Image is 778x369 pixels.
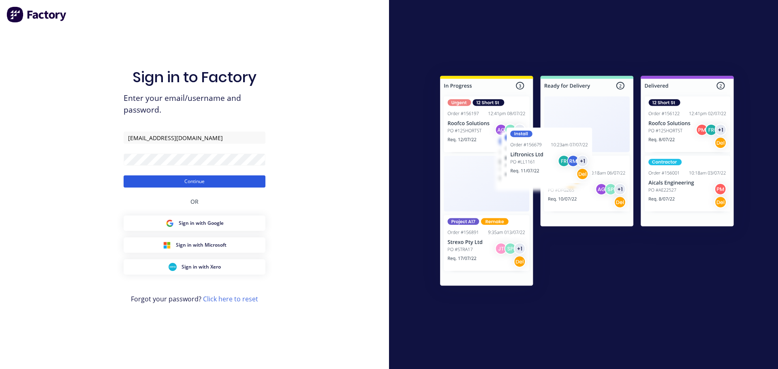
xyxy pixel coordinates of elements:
[190,188,199,215] div: OR
[182,263,221,271] span: Sign in with Xero
[163,241,171,249] img: Microsoft Sign in
[124,215,265,231] button: Google Sign inSign in with Google
[179,220,224,227] span: Sign in with Google
[166,219,174,227] img: Google Sign in
[203,294,258,303] a: Click here to reset
[124,237,265,253] button: Microsoft Sign inSign in with Microsoft
[131,294,258,304] span: Forgot your password?
[124,132,265,144] input: Email/Username
[169,263,177,271] img: Xero Sign in
[124,175,265,188] button: Continue
[133,68,256,86] h1: Sign in to Factory
[124,259,265,275] button: Xero Sign inSign in with Xero
[422,60,752,305] img: Sign in
[176,241,227,249] span: Sign in with Microsoft
[124,92,265,116] span: Enter your email/username and password.
[6,6,67,23] img: Factory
